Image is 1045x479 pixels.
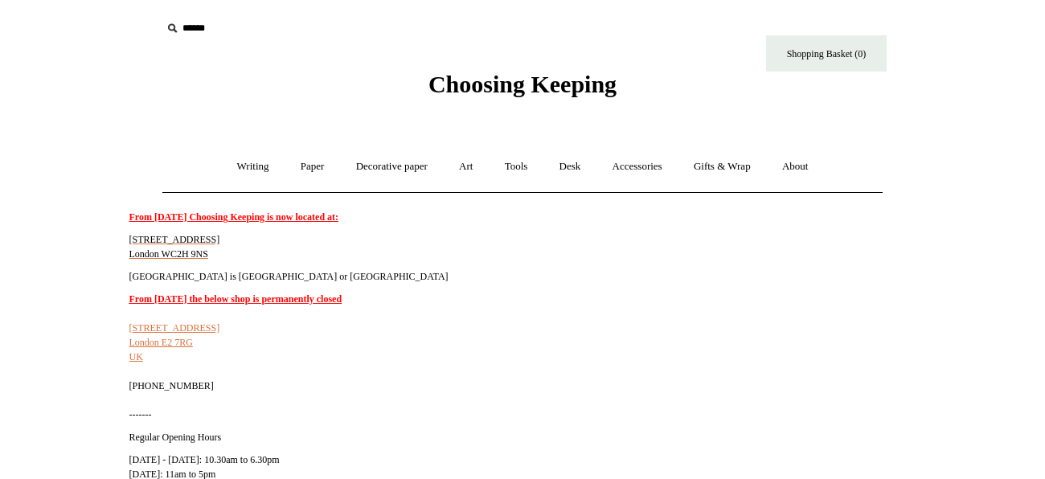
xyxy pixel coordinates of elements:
[545,145,596,188] a: Desk
[342,145,442,188] a: Decorative paper
[129,322,220,334] a: [STREET_ADDRESS]
[129,454,280,465] span: [DATE] - [DATE]: 10.30am to 6.30pm
[129,292,885,422] p: [PHONE_NUMBER] -------
[598,145,677,188] a: Accessories
[428,71,617,97] span: Choosing Keeping
[286,145,339,188] a: Paper
[129,271,449,282] span: [GEOGRAPHIC_DATA] is [GEOGRAPHIC_DATA] or [GEOGRAPHIC_DATA]
[129,351,143,362] a: UK
[490,145,543,188] a: Tools
[679,145,765,188] a: Gifts & Wrap
[129,430,885,444] p: Regular Opening Hours
[768,145,823,188] a: About
[223,145,284,188] a: Writing
[428,84,617,95] a: Choosing Keeping
[129,211,339,223] u: From [DATE] Choosing Keeping is now located at:
[766,35,887,72] a: Shopping Basket (0)
[129,337,193,348] a: London E2 7RG
[129,234,220,260] a: [STREET_ADDRESS]London WC2H 9NS
[445,145,487,188] a: Art
[129,293,342,305] span: From [DATE] the below shop is permanently closed
[129,234,220,260] span: [STREET_ADDRESS] London WC2H 9NS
